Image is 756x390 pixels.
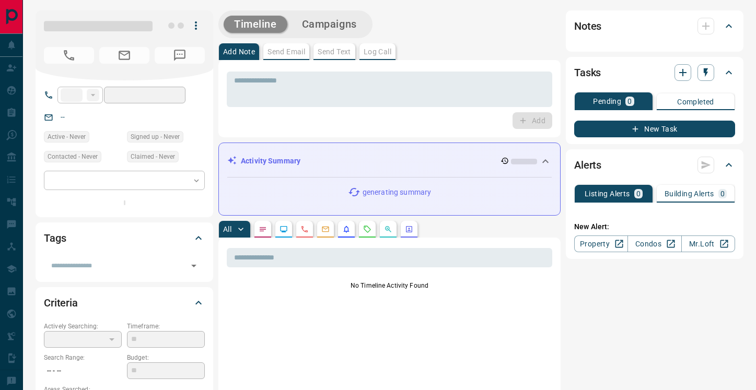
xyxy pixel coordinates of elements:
p: 0 [627,98,632,105]
p: Completed [677,98,714,105]
button: Open [187,258,201,273]
p: Add Note [223,48,255,55]
p: 0 [720,190,725,197]
svg: Calls [300,225,309,233]
p: All [223,226,231,233]
svg: Lead Browsing Activity [280,225,288,233]
p: 0 [636,190,641,197]
button: Campaigns [292,16,367,33]
p: generating summary [363,187,431,198]
button: Timeline [224,16,287,33]
span: No Number [44,47,94,64]
div: Tags [44,226,205,251]
svg: Agent Actions [405,225,413,233]
a: -- [61,113,65,121]
svg: Notes [259,225,267,233]
p: Timeframe: [127,322,205,331]
h2: Tags [44,230,66,246]
p: Search Range: [44,353,122,362]
p: Pending [593,98,621,105]
svg: Emails [321,225,330,233]
a: Property [574,235,628,252]
p: Building Alerts [665,190,714,197]
h2: Notes [574,18,601,34]
svg: Opportunities [384,225,392,233]
span: Active - Never [48,132,86,142]
div: Tasks [574,60,735,85]
h2: Tasks [574,64,601,81]
p: Budget: [127,353,205,362]
span: Signed up - Never [131,132,180,142]
p: Listing Alerts [585,190,630,197]
svg: Requests [363,225,371,233]
p: Activity Summary [241,156,300,167]
div: Criteria [44,290,205,315]
p: New Alert: [574,221,735,232]
h2: Alerts [574,157,601,173]
a: Condos [627,235,681,252]
div: Notes [574,14,735,39]
p: -- - -- [44,362,122,380]
h2: Criteria [44,294,78,311]
span: No Number [155,47,205,64]
div: Activity Summary [227,151,552,171]
p: Actively Searching: [44,322,122,331]
a: Mr.Loft [681,235,735,252]
div: Alerts [574,152,735,178]
svg: Listing Alerts [342,225,351,233]
span: No Email [99,47,149,64]
span: Claimed - Never [131,151,175,162]
span: Contacted - Never [48,151,98,162]
button: New Task [574,121,735,137]
p: No Timeline Activity Found [227,281,552,290]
